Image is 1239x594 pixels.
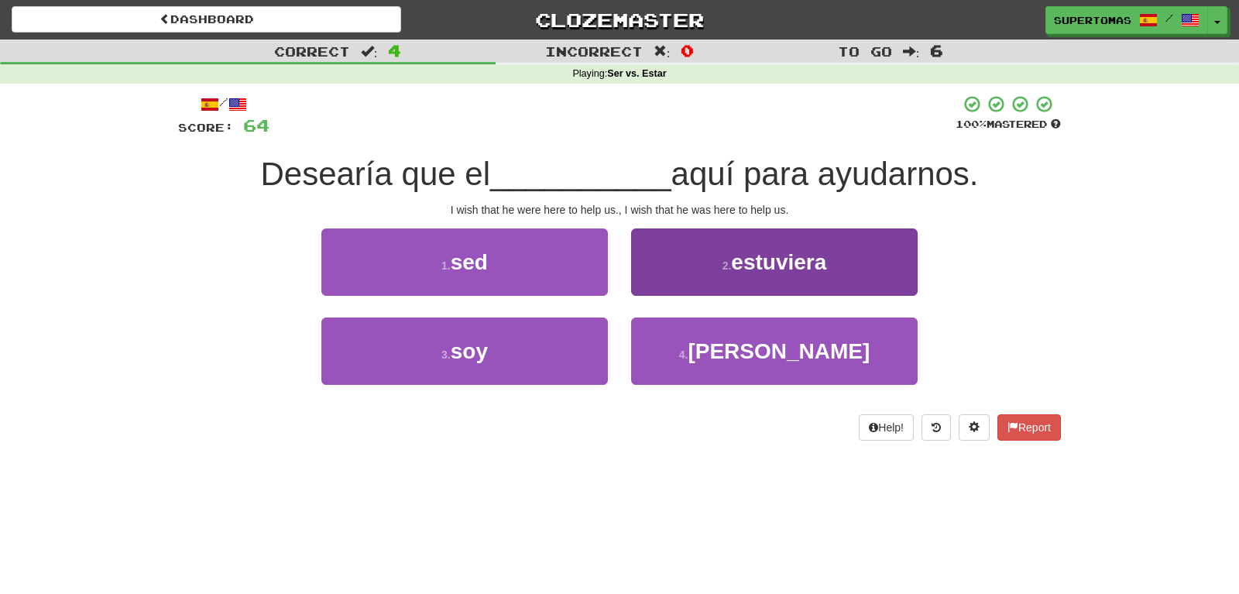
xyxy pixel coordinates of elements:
[607,68,666,79] strong: Ser vs. Estar
[321,228,608,296] button: 1.sed
[178,121,234,134] span: Score:
[654,45,671,58] span: :
[1045,6,1208,34] a: SuperTomas /
[997,414,1061,441] button: Report
[1165,12,1173,23] span: /
[388,41,401,60] span: 4
[260,156,490,192] span: Desearía que el
[274,43,350,59] span: Correct
[688,339,870,363] span: [PERSON_NAME]
[722,259,732,272] small: 2 .
[361,45,378,58] span: :
[441,259,451,272] small: 1 .
[424,6,814,33] a: Clozemaster
[490,156,671,192] span: __________
[631,228,918,296] button: 2.estuviera
[631,318,918,385] button: 4.[PERSON_NAME]
[12,6,401,33] a: Dashboard
[451,250,488,274] span: sed
[441,349,451,361] small: 3 .
[1054,13,1131,27] span: SuperTomas
[671,156,979,192] span: aquí para ayudarnos.
[956,118,1061,132] div: Mastered
[922,414,951,441] button: Round history (alt+y)
[838,43,892,59] span: To go
[859,414,914,441] button: Help!
[178,94,269,114] div: /
[903,45,920,58] span: :
[956,118,987,130] span: 100 %
[930,41,943,60] span: 6
[681,41,694,60] span: 0
[731,250,826,274] span: estuviera
[451,339,488,363] span: soy
[243,115,269,135] span: 64
[545,43,643,59] span: Incorrect
[679,349,688,361] small: 4 .
[178,202,1061,218] div: I wish that he were here to help us., I wish that he was here to help us.
[321,318,608,385] button: 3.soy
